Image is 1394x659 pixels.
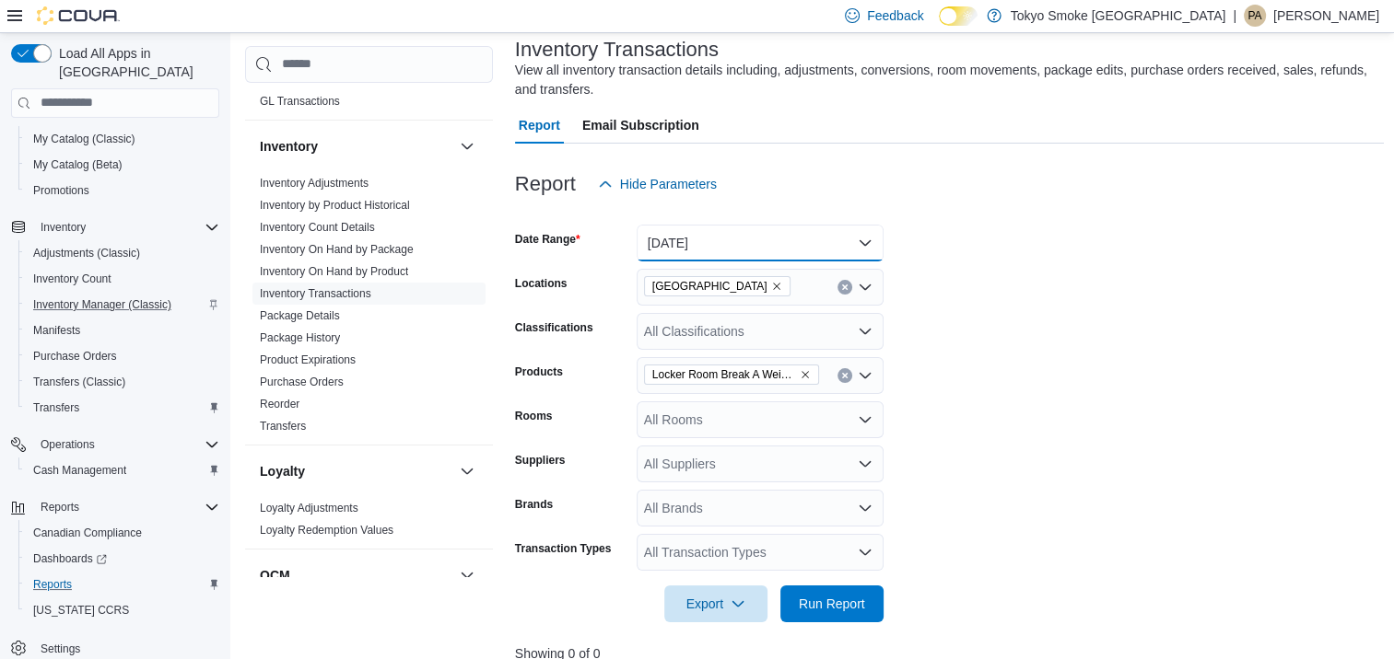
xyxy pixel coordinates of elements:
h3: OCM [260,566,290,584]
span: Load All Apps in [GEOGRAPHIC_DATA] [52,44,219,81]
a: Transfers [26,397,87,419]
span: Email Subscription [582,107,699,144]
span: Adjustments (Classic) [26,242,219,264]
span: Transfers (Classic) [33,375,125,389]
button: Inventory Count [18,266,227,292]
img: Cova [37,6,120,25]
span: [US_STATE] CCRS [33,603,129,618]
span: Loyalty Adjustments [260,501,358,515]
button: Remove Portage La Prairie from selection in this group [771,281,782,292]
label: Suppliers [515,453,566,468]
span: Reports [33,496,219,518]
span: Promotions [33,183,89,198]
span: Dashboards [26,548,219,570]
span: Cash Management [26,459,219,481]
h3: Loyalty [260,462,305,480]
a: Reports [26,573,79,595]
span: Inventory Adjustments [260,176,369,191]
span: Reports [26,573,219,595]
button: Canadian Compliance [18,520,227,546]
span: Settings [41,642,80,656]
span: Inventory Manager (Classic) [33,297,171,312]
span: Transfers [33,400,79,415]
span: My Catalog (Classic) [33,132,135,146]
div: Phoebe Andreason [1244,5,1266,27]
button: Manifests [18,318,227,343]
span: Inventory Count Details [260,220,375,235]
span: Adjustments (Classic) [33,246,140,260]
button: OCM [456,564,478,586]
span: Purchase Orders [260,375,344,389]
button: Open list of options [858,368,873,383]
a: Inventory Transactions [260,287,371,300]
button: Reports [33,496,87,518]
span: Washington CCRS [26,599,219,621]
button: Export [664,585,767,622]
button: Open list of options [858,324,873,339]
button: Transfers [18,395,227,421]
label: Products [515,364,563,379]
a: My Catalog (Beta) [26,154,130,176]
a: Inventory On Hand by Product [260,265,408,278]
span: My Catalog (Classic) [26,128,219,150]
span: Manifests [26,319,219,341]
span: Inventory [33,216,219,238]
a: Inventory by Product Historical [260,199,410,212]
span: My Catalog (Beta) [33,157,123,172]
a: Purchase Orders [26,345,124,367]
h3: Inventory [260,137,318,156]
span: Reports [41,500,79,514]
button: Open list of options [858,457,873,471]
span: Inventory by Product Historical [260,198,410,213]
button: Promotions [18,178,227,203]
button: Inventory Manager (Classic) [18,292,227,318]
a: GL Transactions [260,95,340,108]
a: Purchase Orders [260,376,344,388]
span: Settings [33,636,219,659]
span: My Catalog (Beta) [26,154,219,176]
h3: Report [515,173,576,195]
span: [GEOGRAPHIC_DATA] [652,277,767,295]
span: Hide Parameters [620,175,717,193]
button: Loyalty [260,462,452,480]
p: [PERSON_NAME] [1273,5,1379,27]
button: Purchase Orders [18,343,227,369]
span: Locker Room Break A Weigh 5g [652,365,796,384]
span: Inventory [41,220,86,235]
button: My Catalog (Classic) [18,126,227,152]
a: Dashboards [18,546,227,572]
span: Inventory Count [26,268,219,290]
button: Run Report [780,585,884,622]
p: | [1233,5,1236,27]
span: GL Transactions [260,94,340,109]
a: Transfers [260,420,306,433]
div: View all inventory transaction details including, adjustments, conversions, room movements, packa... [515,61,1376,99]
h3: Inventory Transactions [515,39,719,61]
a: Inventory Count [26,268,119,290]
div: Finance [245,68,493,120]
span: Inventory Transactions [260,286,371,301]
button: Open list of options [858,501,873,515]
a: My Catalog (Classic) [26,128,143,150]
p: Tokyo Smoke [GEOGRAPHIC_DATA] [1011,5,1226,27]
button: Inventory [260,137,452,156]
button: Open list of options [858,412,873,427]
span: Inventory On Hand by Product [260,264,408,279]
a: Promotions [26,179,97,202]
label: Classifications [515,320,593,335]
span: Inventory On Hand by Package [260,242,414,257]
label: Rooms [515,409,553,423]
button: Cash Management [18,457,227,483]
a: Loyalty Redemption Values [260,524,393,537]
span: Locker Room Break A Weigh 5g [644,364,819,385]
span: Promotions [26,179,219,202]
span: Operations [41,437,95,452]
span: Operations [33,434,219,456]
input: Dark Mode [939,6,978,26]
button: Inventory [4,214,227,240]
a: Cash Management [26,459,134,481]
span: Transfers (Classic) [26,371,219,393]
a: Package History [260,331,340,344]
button: Open list of options [858,280,873,295]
